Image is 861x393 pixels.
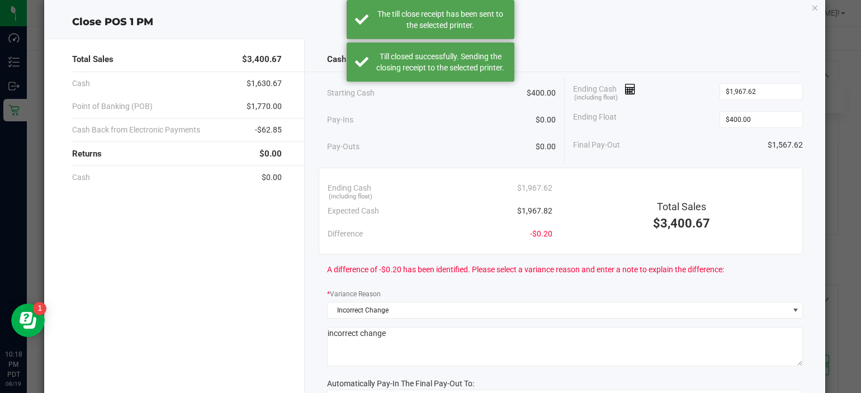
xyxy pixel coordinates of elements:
span: $1,567.62 [768,139,803,151]
span: Difference [328,228,363,240]
span: Ending Float [573,111,617,128]
span: Final Pay-Out [573,139,620,151]
span: Ending Cash [328,182,371,194]
span: $3,400.67 [242,53,282,66]
span: (including float) [329,192,372,202]
span: -$0.20 [530,228,552,240]
span: $0.00 [536,114,556,126]
span: $400.00 [527,87,556,99]
span: $0.00 [262,172,282,183]
span: Cash [327,53,346,66]
iframe: Resource center unread badge [33,302,46,315]
div: Returns [72,142,282,166]
iframe: Resource center [11,304,45,337]
span: Cash [72,172,90,183]
span: Pay-Outs [327,141,359,153]
span: $0.00 [259,148,282,160]
div: The till close receipt has been sent to the selected printer. [375,8,506,31]
span: $1,967.62 [517,182,552,194]
span: Total Sales [72,53,113,66]
span: Ending Cash [573,83,636,100]
span: A difference of -$0.20 has been identified. Please select a variance reason and enter a note to e... [327,264,724,276]
span: $1,630.67 [247,78,282,89]
span: $1,967.82 [517,205,552,217]
span: Starting Cash [327,87,375,99]
span: Pay-Ins [327,114,353,126]
span: $1,770.00 [247,101,282,112]
div: Till closed successfully. Sending the closing receipt to the selected printer. [375,51,506,73]
span: Cash [72,78,90,89]
span: Point of Banking (POB) [72,101,153,112]
label: Variance Reason [327,289,381,299]
span: -$62.85 [255,124,282,136]
span: (including float) [574,93,618,103]
span: Expected Cash [328,205,379,217]
span: Total Sales [657,201,706,212]
span: Incorrect Change [328,302,789,318]
span: $3,400.67 [653,216,710,230]
span: $0.00 [536,141,556,153]
div: Close POS 1 PM [44,15,826,30]
span: Automatically Pay-In The Final Pay-Out To: [327,379,474,388]
span: Cash Back from Electronic Payments [72,124,200,136]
